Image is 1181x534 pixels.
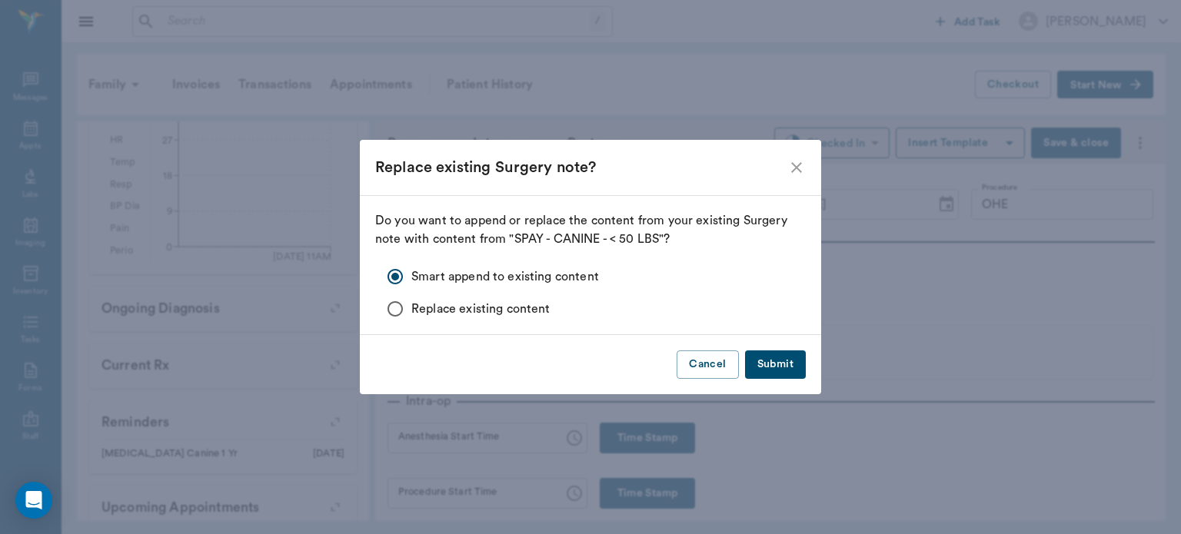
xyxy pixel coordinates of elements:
div: Replace existing Surgery note? [375,155,787,180]
span: Smart append to existing content [411,267,599,286]
div: option [388,260,806,325]
button: Submit [745,350,806,379]
span: Replace existing content [411,300,551,318]
div: Open Intercom Messenger [15,482,52,519]
button: close [787,158,806,177]
button: Cancel [677,350,738,379]
div: Do you want to append or replace the content from your existing Surgery note with content from "S... [375,211,806,325]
